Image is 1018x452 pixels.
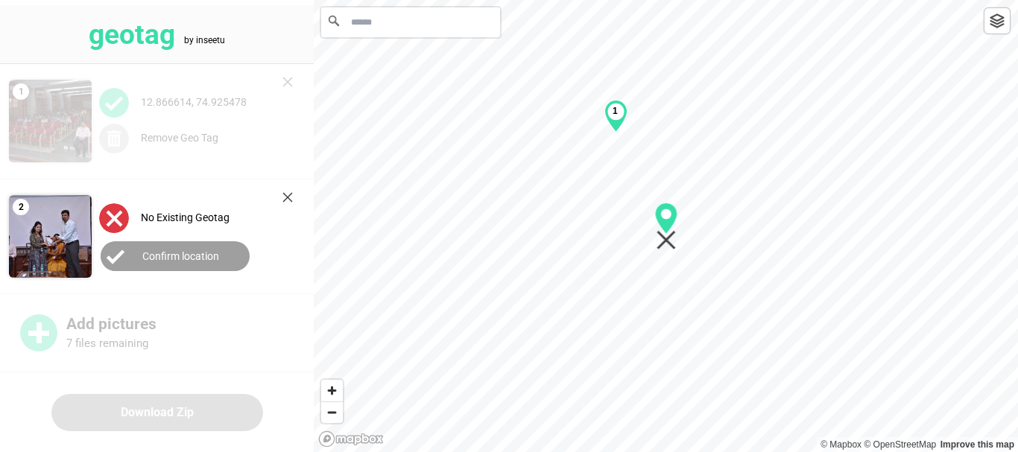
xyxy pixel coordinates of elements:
div: Map marker [604,100,627,133]
img: toggleLayer [990,13,1005,28]
img: 2Q== [9,195,92,278]
b: 1 [613,106,618,116]
a: Map feedback [940,439,1014,450]
img: cross [282,192,293,203]
label: Confirm location [142,250,219,262]
tspan: by inseetu [184,35,225,45]
a: Mapbox [821,439,861,450]
span: 2 [13,199,29,215]
a: Mapbox logo [318,430,384,448]
button: Zoom in [321,380,343,401]
button: Zoom out [321,401,343,423]
label: No Existing Geotag [141,211,230,223]
button: Confirm location [101,241,250,271]
a: OpenStreetMap [864,439,936,450]
tspan: geotag [89,19,175,51]
img: uploadImagesAlt [99,203,129,233]
div: Map marker [655,203,678,250]
input: Search [321,7,500,37]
